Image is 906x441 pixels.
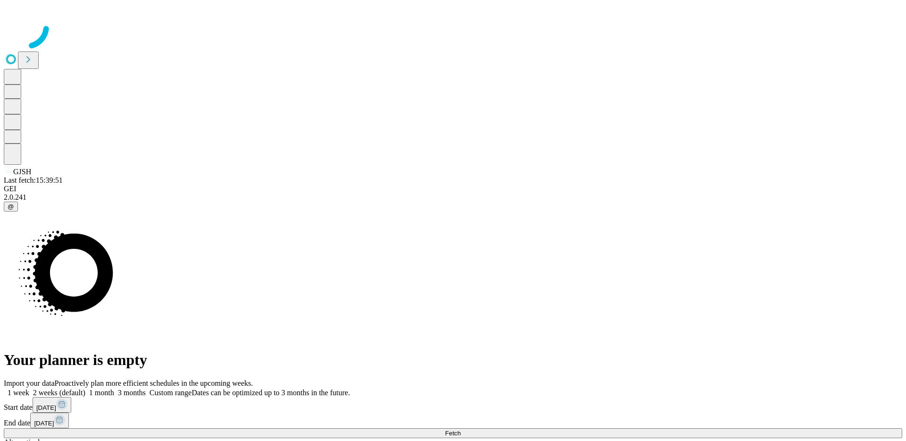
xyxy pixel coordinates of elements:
span: Import your data [4,379,55,387]
span: Proactively plan more efficient schedules in the upcoming weeks. [55,379,253,387]
span: [DATE] [34,420,54,427]
span: Last fetch: 15:39:51 [4,176,63,184]
div: Start date [4,397,902,413]
span: GJSH [13,168,31,176]
span: 3 months [118,389,146,397]
button: @ [4,202,18,212]
div: GEI [4,185,902,193]
button: [DATE] [33,397,71,413]
span: Dates can be optimized up to 3 months in the future. [192,389,350,397]
span: 1 week [8,389,29,397]
span: 1 month [89,389,114,397]
button: [DATE] [30,413,69,428]
div: End date [4,413,902,428]
button: Fetch [4,428,902,438]
span: @ [8,203,14,210]
span: [DATE] [36,404,56,411]
span: Fetch [445,430,461,437]
h1: Your planner is empty [4,351,902,369]
div: 2.0.241 [4,193,902,202]
span: Custom range [150,389,192,397]
span: 2 weeks (default) [33,389,85,397]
